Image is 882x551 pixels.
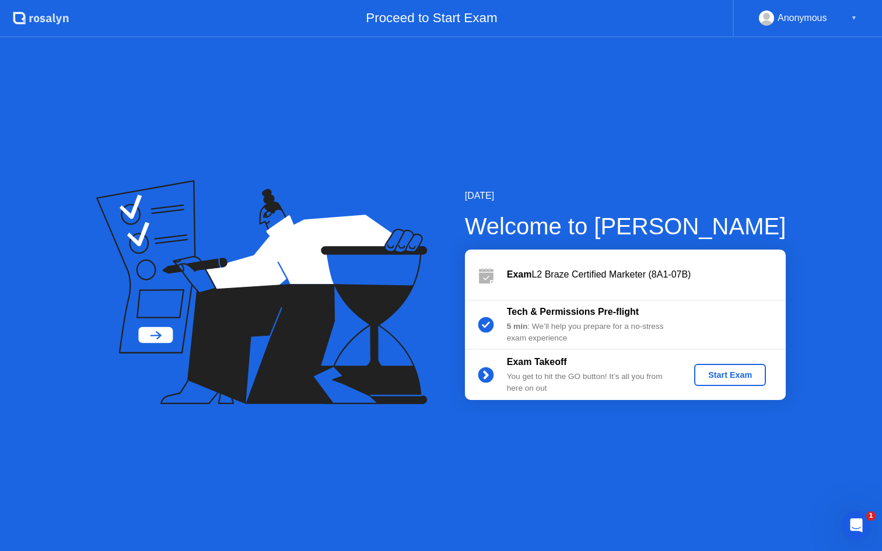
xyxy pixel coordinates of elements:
div: ▼ [851,10,857,26]
div: You get to hit the GO button! It’s all you from here on out [507,371,675,395]
b: 5 min [507,322,528,331]
div: Welcome to [PERSON_NAME] [465,209,786,244]
b: Exam Takeoff [507,357,567,367]
div: Start Exam [699,370,761,380]
b: Exam [507,269,532,279]
span: 1 [866,511,876,521]
iframe: Intercom live chat [842,511,870,539]
div: : We’ll help you prepare for a no-stress exam experience [507,321,675,345]
button: Start Exam [694,364,766,386]
div: [DATE] [465,189,786,203]
div: Anonymous [778,10,827,26]
div: L2 Braze Certified Marketer (8A1-07B) [507,268,786,282]
b: Tech & Permissions Pre-flight [507,307,639,317]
